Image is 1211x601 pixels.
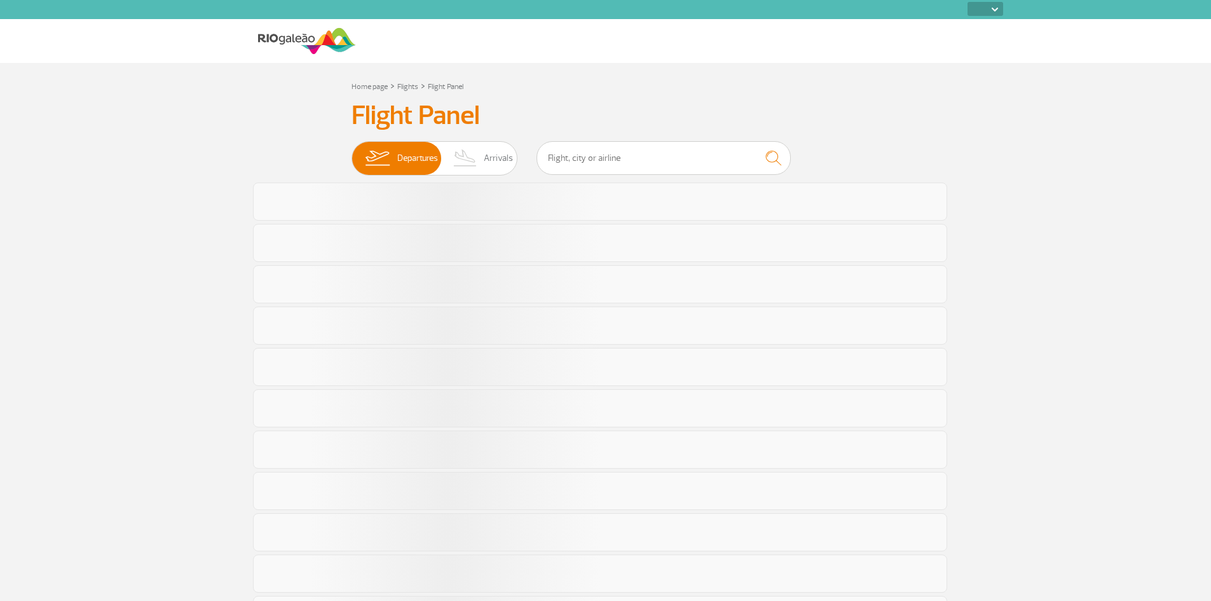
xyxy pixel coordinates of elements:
a: > [421,78,425,93]
h3: Flight Panel [352,100,860,132]
img: slider-embarque [357,142,397,175]
img: slider-desembarque [447,142,484,175]
a: Home page [352,82,388,92]
a: Flights [397,82,418,92]
a: > [390,78,395,93]
input: Flight, city or airline [537,141,791,175]
a: Flight Panel [428,82,463,92]
span: Arrivals [484,142,513,175]
span: Departures [397,142,438,175]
